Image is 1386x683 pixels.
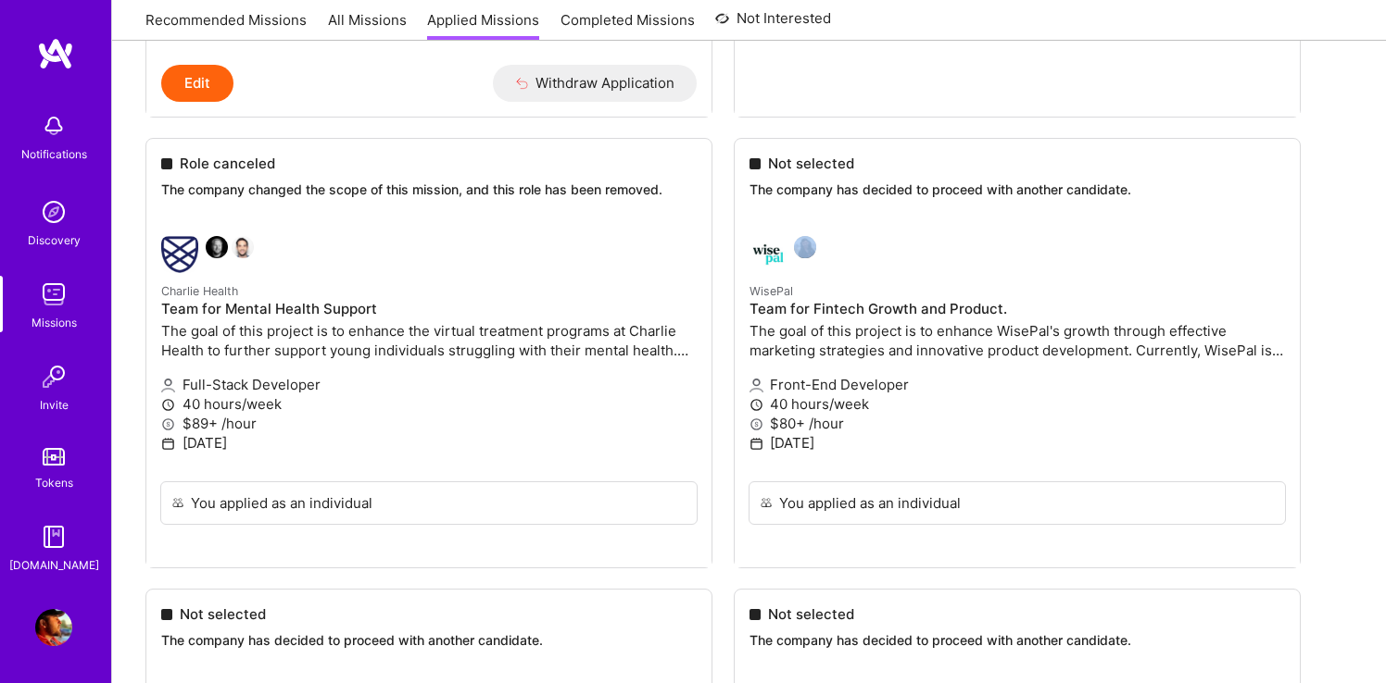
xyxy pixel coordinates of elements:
[715,7,831,41] a: Not Interested
[328,10,407,41] a: All Missions
[35,276,72,313] img: teamwork
[28,230,81,250] div: Discovery
[493,65,698,102] button: Withdraw Application
[35,473,73,492] div: Tokens
[35,609,72,646] img: User Avatar
[161,65,233,102] button: Edit
[40,395,69,415] div: Invite
[35,518,72,555] img: guide book
[35,358,72,395] img: Invite
[35,107,72,144] img: bell
[21,144,87,164] div: Notifications
[561,10,695,41] a: Completed Missions
[31,313,77,332] div: Missions
[31,609,77,646] a: User Avatar
[37,37,74,70] img: logo
[43,448,65,466] img: tokens
[35,193,72,230] img: discovery
[9,555,99,575] div: [DOMAIN_NAME]
[427,10,539,41] a: Applied Missions
[145,10,307,41] a: Recommended Missions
